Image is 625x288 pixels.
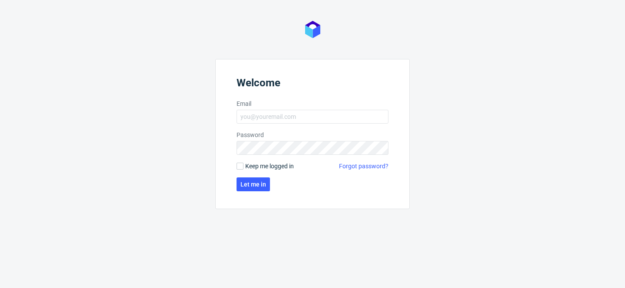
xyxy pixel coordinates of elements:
input: you@youremail.com [237,110,388,124]
label: Password [237,131,388,139]
label: Email [237,99,388,108]
span: Keep me logged in [245,162,294,170]
header: Welcome [237,77,388,92]
button: Let me in [237,177,270,191]
span: Let me in [240,181,266,187]
a: Forgot password? [339,162,388,170]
